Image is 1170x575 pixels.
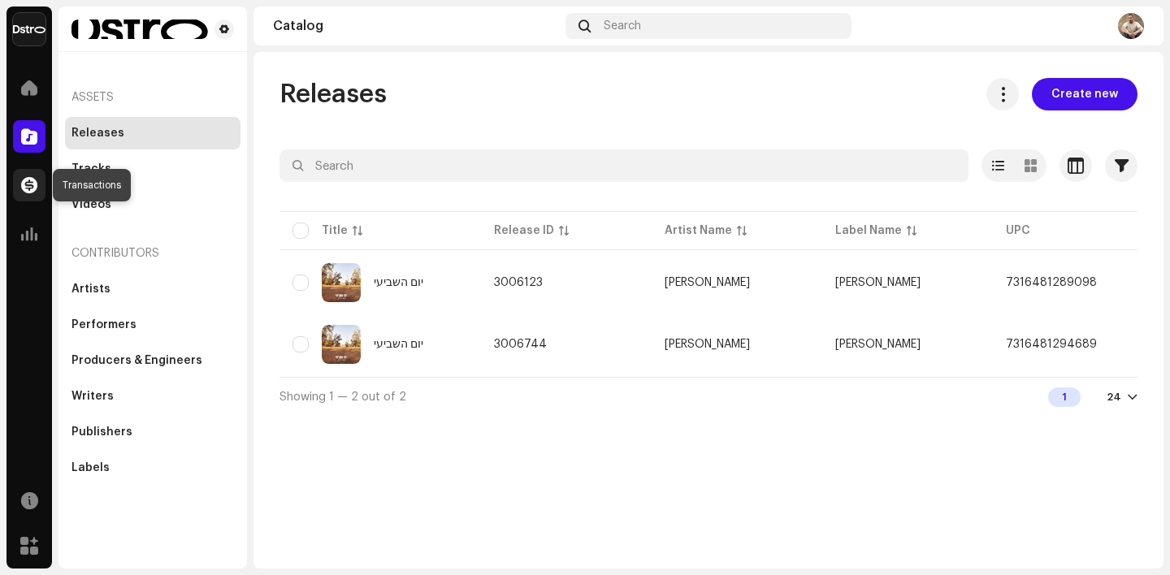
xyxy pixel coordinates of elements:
[1118,13,1144,39] img: 37049a6c-5853-4d0f-b902-a3db2617d997
[71,198,111,211] div: Videos
[65,117,240,149] re-m-nav-item: Releases
[65,78,240,117] re-a-nav-header: Assets
[71,162,111,175] div: Tracks
[65,309,240,341] re-m-nav-item: Performers
[71,127,124,140] div: Releases
[835,223,902,239] div: Label Name
[71,426,132,439] div: Publishers
[1107,391,1121,404] div: 24
[273,19,559,32] div: Catalog
[279,149,968,182] input: Search
[494,339,547,350] span: 3006744
[65,452,240,484] re-m-nav-item: Labels
[665,223,732,239] div: Artist Name
[665,277,750,288] div: [PERSON_NAME]
[1051,78,1118,110] span: Create new
[71,461,110,474] div: Labels
[665,339,750,350] div: [PERSON_NAME]
[322,263,361,302] img: 1e0fc97e-cf61-4b47-96f6-e126bb8cb854
[604,19,641,32] span: Search
[13,13,45,45] img: a754eb8e-f922-4056-8001-d1d15cdf72ef
[494,223,554,239] div: Release ID
[1006,339,1097,350] span: 7316481294689
[65,188,240,221] re-m-nav-item: Videos
[65,344,240,377] re-m-nav-item: Producers & Engineers
[665,339,809,350] span: Ofer Marciano
[279,391,406,403] span: Showing 1 — 2 out of 2
[322,223,348,239] div: Title
[71,19,208,39] img: 337b0658-c9ae-462c-ae88-222994b868a4
[65,153,240,185] re-m-nav-item: Tracks
[322,325,361,364] img: b9d7f1f4-dbaf-473c-82ae-7e9c53704ae0
[1032,78,1137,110] button: Create new
[279,78,387,110] span: Releases
[835,339,921,350] span: Ofer Marciano
[374,277,423,288] div: יום השביעי
[65,416,240,448] re-m-nav-item: Publishers
[65,273,240,305] re-m-nav-item: Artists
[65,234,240,273] re-a-nav-header: Contributors
[71,283,110,296] div: Artists
[1048,387,1081,407] div: 1
[835,277,921,288] span: Ofer Marciano
[374,339,423,350] div: יום השביעי
[71,354,202,367] div: Producers & Engineers
[1006,277,1097,288] span: 7316481289098
[665,277,809,288] span: Ofer Marciano
[71,318,136,331] div: Performers
[65,380,240,413] re-m-nav-item: Writers
[71,390,114,403] div: Writers
[494,277,543,288] span: 3006123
